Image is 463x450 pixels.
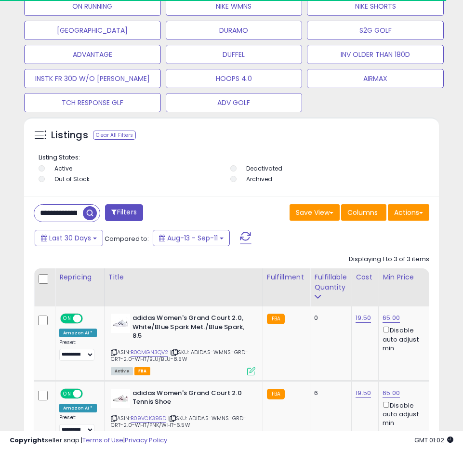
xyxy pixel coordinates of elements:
span: ON [61,389,73,397]
small: FBA [267,389,285,399]
small: FBA [267,314,285,324]
span: | SKU: ADIDAS-WMNS-GRD-CRT-2.0-WHT/BLU/BLU-8.5W [111,348,249,363]
h5: Listings [51,129,88,142]
div: ASIN: [111,314,255,374]
button: AIRMAX [307,69,444,88]
img: 31rPF99bThL._SL40_.jpg [111,314,130,333]
button: TCH RESPONSE GLF [24,93,161,112]
div: ASIN: [111,389,255,440]
b: adidas Women's Grand Court 2.0 Tennis Shoe [132,389,250,409]
strong: Copyright [10,436,45,445]
div: Fulfillable Quantity [314,272,347,292]
div: Amazon AI * [59,329,97,337]
button: INV OLDER THAN 180D [307,45,444,64]
a: Privacy Policy [125,436,167,445]
button: Aug-13 - Sep-11 [153,230,230,246]
div: Cost [356,272,374,282]
span: Last 30 Days [49,233,91,243]
span: All listings currently available for purchase on Amazon [111,367,133,375]
label: Active [54,164,72,172]
a: Terms of Use [82,436,123,445]
div: Title [108,272,259,282]
button: Last 30 Days [35,230,103,246]
div: Displaying 1 to 3 of 3 items [349,255,429,264]
div: Min Price [383,272,432,282]
div: Clear All Filters [93,131,136,140]
button: [GEOGRAPHIC_DATA] [24,21,161,40]
button: S2G GOLF [307,21,444,40]
label: Deactivated [246,164,282,172]
div: 0 [314,314,344,322]
span: Columns [347,208,378,217]
div: Preset: [59,339,97,361]
button: DURAMO [166,21,303,40]
div: 6 [314,389,344,397]
div: Amazon AI * [59,404,97,412]
p: Listing States: [39,153,427,162]
a: 19.50 [356,313,371,323]
span: 2025-10-13 01:02 GMT [414,436,453,445]
button: ADVANTAGE [24,45,161,64]
button: ADV GOLF [166,93,303,112]
label: Out of Stock [54,175,90,183]
span: OFF [81,315,97,323]
a: 19.50 [356,388,371,398]
button: DUFFEL [166,45,303,64]
div: Preset: [59,414,97,436]
div: Disable auto adjust min [383,325,429,353]
button: Filters [105,204,143,221]
span: FBA [134,367,151,375]
a: 65.00 [383,388,400,398]
label: Archived [246,175,272,183]
div: Repricing [59,272,100,282]
img: 31ocmttlgjL._SL40_.jpg [111,389,130,408]
div: seller snap | | [10,436,167,445]
span: ON [61,315,73,323]
button: INSTK FR 30D W/O [PERSON_NAME] [24,69,161,88]
span: Aug-13 - Sep-11 [167,233,218,243]
button: HOOPS 4.0 [166,69,303,88]
a: B09VCK395D [131,414,167,423]
span: | SKU: ADIDAS-WMNS-GRD-CRT-2.0-WHT/PNK/WHT-6.5W [111,414,247,429]
div: Fulfillment [267,272,306,282]
button: Columns [341,204,386,221]
div: Disable auto adjust min [383,400,429,428]
a: B0CMGN3QV2 [131,348,169,357]
b: adidas Women's Grand Court 2.0, White/Blue Spark Met./Blue Spark, 8.5 [132,314,250,343]
span: OFF [81,389,97,397]
span: Compared to: [105,234,149,243]
button: Save View [290,204,340,221]
a: 65.00 [383,313,400,323]
button: Actions [388,204,429,221]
